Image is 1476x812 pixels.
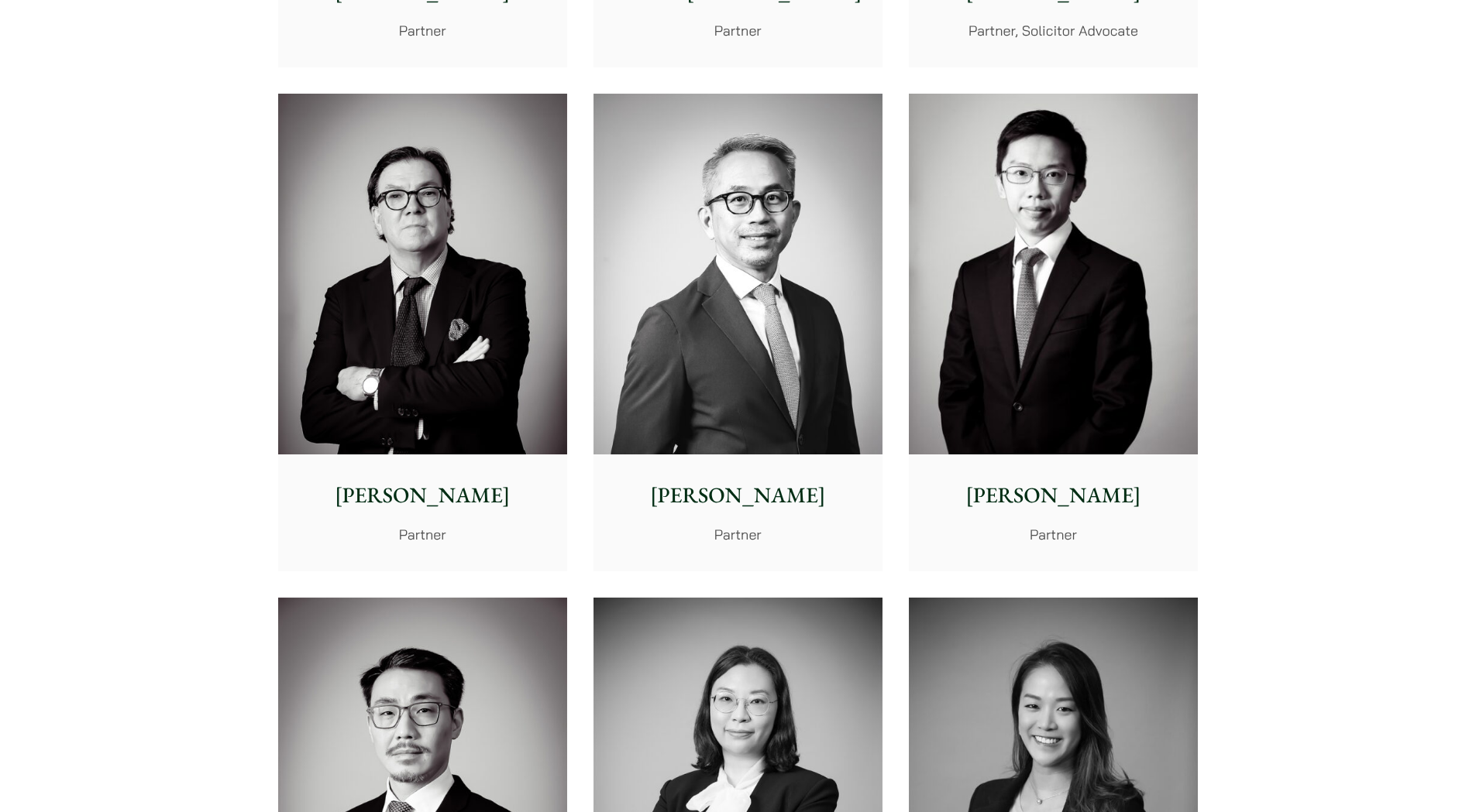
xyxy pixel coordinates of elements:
[921,524,1185,545] p: Partner
[921,20,1185,41] p: Partner, Solicitor Advocate
[291,479,555,512] p: [PERSON_NAME]
[593,94,883,572] a: [PERSON_NAME] Partner
[909,94,1198,455] img: Henry Ma photo
[909,94,1198,572] a: Henry Ma photo [PERSON_NAME] Partner
[606,20,870,41] p: Partner
[921,479,1185,512] p: [PERSON_NAME]
[291,524,555,545] p: Partner
[606,524,870,545] p: Partner
[291,20,555,41] p: Partner
[606,479,870,512] p: [PERSON_NAME]
[278,94,567,572] a: [PERSON_NAME] Partner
